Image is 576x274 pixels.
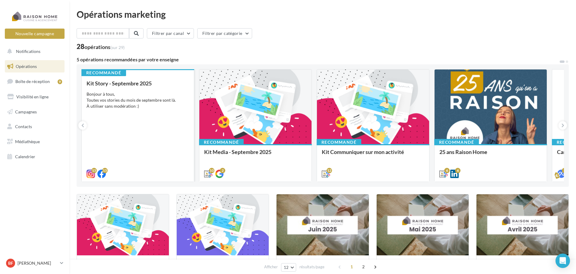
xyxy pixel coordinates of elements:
[281,263,296,272] button: 12
[204,149,307,161] div: Kit Media - Septembre 2025
[5,29,65,39] button: Nouvelle campagne
[199,139,244,146] div: Recommandé
[15,124,32,129] span: Contacts
[147,28,194,38] button: Filtrer par canal
[322,149,424,161] div: Kit Communiquer sur mon activité
[4,135,66,148] a: Médiathèque
[5,257,65,269] a: BF [PERSON_NAME]
[16,64,37,69] span: Opérations
[91,168,97,173] div: 15
[81,69,126,76] div: Recommandé
[455,168,460,173] div: 6
[110,45,125,50] span: (sur 29)
[359,262,368,272] span: 2
[84,44,125,50] div: opérations
[77,43,125,50] div: 28
[4,45,63,58] button: Notifications
[4,120,66,133] a: Contacts
[444,168,450,173] div: 6
[77,57,559,62] div: 5 opérations recommandées par votre enseigne
[434,139,479,146] div: Recommandé
[209,168,214,173] div: 10
[15,109,37,114] span: Campagnes
[16,94,49,99] span: Visibilité en ligne
[264,264,278,270] span: Afficher
[15,139,40,144] span: Médiathèque
[197,28,252,38] button: Filtrer par catégorie
[555,254,570,268] div: Open Intercom Messenger
[317,139,361,146] div: Recommandé
[299,264,324,270] span: résultats/page
[17,260,58,266] p: [PERSON_NAME]
[87,91,189,109] div: Bonjour à tous, Toutes vos stories du mois de septembre sont là. À utiliser sans modération :)
[439,149,542,161] div: 25 ans Raison Home
[220,168,225,173] div: 2
[15,154,35,159] span: Calendrier
[77,10,569,19] div: Opérations marketing
[87,80,189,86] div: Kit Story - Septembre 2025
[347,262,356,272] span: 1
[284,265,289,270] span: 12
[15,79,50,84] span: Boîte de réception
[102,168,108,173] div: 15
[4,60,66,73] a: Opérations
[4,75,66,88] a: Boîte de réception9
[16,49,40,54] span: Notifications
[4,150,66,163] a: Calendrier
[327,168,332,173] div: 12
[58,79,62,84] div: 9
[562,168,567,173] div: 3
[4,91,66,103] a: Visibilité en ligne
[4,106,66,118] a: Campagnes
[8,260,13,266] span: BF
